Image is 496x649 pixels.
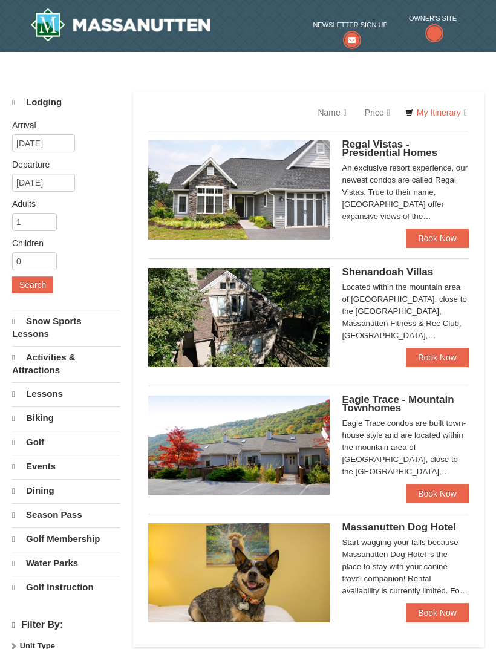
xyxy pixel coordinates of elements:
[12,479,120,502] a: Dining
[12,198,111,210] label: Adults
[148,140,330,240] img: 19218991-1-902409a9.jpg
[406,348,469,367] a: Book Now
[12,455,120,478] a: Events
[12,119,111,131] label: Arrival
[148,396,330,495] img: 19218983-1-9b289e55.jpg
[30,8,210,42] a: Massanutten Resort
[12,503,120,526] a: Season Pass
[308,100,355,125] a: Name
[356,100,399,125] a: Price
[397,103,475,122] a: My Itinerary
[12,346,120,381] a: Activities & Attractions
[12,619,120,631] h4: Filter By:
[406,229,469,248] a: Book Now
[12,552,120,575] a: Water Parks
[148,523,330,622] img: 27428181-5-81c892a3.jpg
[12,406,120,429] a: Biking
[342,162,469,223] div: An exclusive resort experience, our newest condos are called Regal Vistas. True to their name, [G...
[409,12,457,44] a: Owner's Site
[409,12,457,24] span: Owner's Site
[12,576,120,599] a: Golf Instruction
[148,268,330,367] img: 19219019-2-e70bf45f.jpg
[12,91,120,114] a: Lodging
[342,281,469,342] div: Located within the mountain area of [GEOGRAPHIC_DATA], close to the [GEOGRAPHIC_DATA], Massanutte...
[12,158,111,171] label: Departure
[12,431,120,454] a: Golf
[406,484,469,503] a: Book Now
[406,603,469,622] a: Book Now
[12,237,111,249] label: Children
[342,266,433,278] span: Shenandoah Villas
[342,139,437,158] span: Regal Vistas - Presidential Homes
[342,394,454,414] span: Eagle Trace - Mountain Townhomes
[313,19,387,44] a: Newsletter Sign Up
[12,527,120,550] a: Golf Membership
[30,8,210,42] img: Massanutten Resort Logo
[313,19,387,31] span: Newsletter Sign Up
[12,382,120,405] a: Lessons
[12,310,120,345] a: Snow Sports Lessons
[342,521,456,533] span: Massanutten Dog Hotel
[342,536,469,597] div: Start wagging your tails because Massanutten Dog Hotel is the place to stay with your canine trav...
[12,276,53,293] button: Search
[342,417,469,478] div: Eagle Trace condos are built town-house style and are located within the mountain area of [GEOGRA...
